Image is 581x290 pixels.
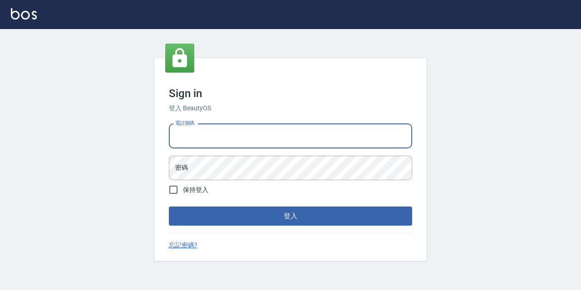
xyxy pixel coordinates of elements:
h3: Sign in [169,87,412,100]
button: 登入 [169,206,412,226]
a: 忘記密碼? [169,241,197,250]
h6: 登入 BeautyOS [169,103,412,113]
label: 電話號碼 [175,120,194,127]
span: 保持登入 [183,185,208,195]
img: Logo [11,8,37,20]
